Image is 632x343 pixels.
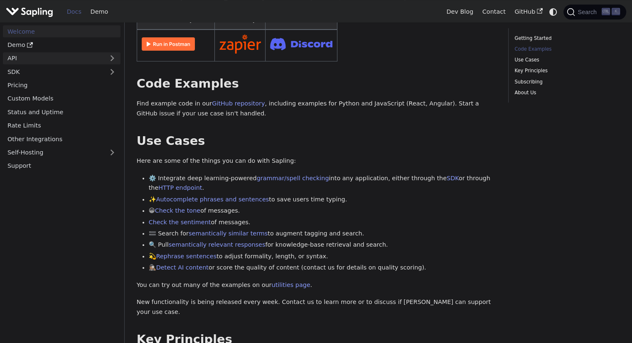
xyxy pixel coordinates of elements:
a: API [3,52,104,64]
a: Sapling.ai [6,6,56,18]
h2: Use Cases [137,134,496,149]
img: Run in Postman [142,37,195,51]
p: Find example code in our , including examples for Python and JavaScript (React, Angular). Start a... [137,99,496,119]
a: Detect AI content [156,264,209,271]
a: Getting Started [514,34,617,42]
img: Sapling.ai [6,6,53,18]
li: 🟰 Search for to augment tagging and search. [149,229,497,239]
button: Search (Ctrl+K) [563,5,626,20]
button: Expand sidebar category 'API' [104,52,120,64]
a: Code Examples [514,45,617,53]
li: ✨ to save users time typing. [149,195,497,205]
a: semantically relevant responses [169,241,266,248]
a: Check the tone [155,207,200,214]
kbd: K [612,8,620,15]
a: Key Principles [514,67,617,75]
a: Self-Hosting [3,147,120,159]
button: Switch between dark and light mode (currently system mode) [547,6,559,18]
a: Use Cases [514,56,617,64]
a: Demo [3,39,120,51]
a: Other Integrations [3,133,120,145]
a: Support [3,160,120,172]
li: 💫 to adjust formality, length, or syntax. [149,252,497,262]
a: Status and Uptime [3,106,120,118]
p: Here are some of the things you can do with Sapling: [137,156,496,166]
a: Dev Blog [442,5,477,18]
a: SDK [3,66,104,78]
a: GitHub [510,5,547,18]
a: Rephrase sentences [156,253,216,260]
a: Welcome [3,25,120,37]
a: Check the sentiment [149,219,211,225]
li: 🔍 Pull for knowledge-base retrieval and search. [149,240,497,250]
a: Demo [86,5,113,18]
img: Connect in Zapier [219,34,261,54]
a: utilities page [271,282,310,288]
img: Join Discord [270,35,332,52]
a: SDK [447,175,459,181]
span: Search [575,9,602,15]
li: ⚙️ Integrate deep learning-powered into any application, either through the or through the . [149,174,497,194]
a: Docs [62,5,86,18]
a: About Us [514,89,617,97]
a: Rate Limits [3,120,120,132]
li: of messages. [149,218,497,228]
a: Pricing [3,79,120,91]
p: You can try out many of the examples on our . [137,280,496,290]
button: Expand sidebar category 'SDK' [104,66,120,78]
h2: Code Examples [137,76,496,91]
a: Contact [478,5,510,18]
li: 🕵🏽‍♀️ or score the quality of content (contact us for details on quality scoring). [149,263,497,273]
a: Custom Models [3,93,120,105]
li: 😀 of messages. [149,206,497,216]
a: Autocomplete phrases and sentences [156,196,269,203]
a: semantically similar terms [189,230,268,237]
a: Subscribing [514,78,617,86]
a: GitHub repository [212,100,265,107]
a: grammar/spell checking [257,175,329,181]
a: HTTP endpoint [158,184,202,191]
p: New functionality is being released every week. Contact us to learn more or to discuss if [PERSON... [137,297,496,317]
